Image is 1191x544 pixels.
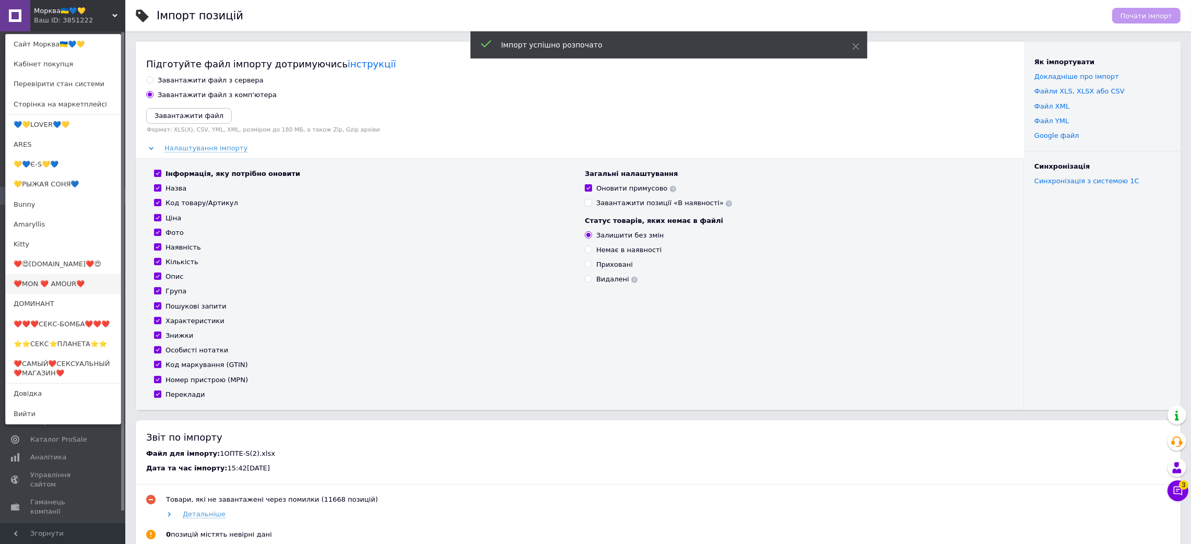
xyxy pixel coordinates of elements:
[30,435,87,444] span: Каталог ProSale
[6,274,121,294] a: ❤️MON ❤️ AMOUR❤️
[166,360,248,370] div: Код маркування (GTIN)
[6,74,121,94] a: Перевірити стан системи
[1034,132,1079,139] a: Google файл
[6,334,121,354] a: ⭐️⭐️СЕКС⭐️ПЛАНЕТА⭐️⭐️
[166,316,225,326] div: Характеристики
[166,302,226,311] div: Пошукові запити
[166,272,183,281] div: Опис
[6,135,121,155] a: ARES
[596,245,662,255] div: Немає в наявності
[166,331,193,340] div: Знижки
[6,174,121,194] a: 💛РЫЖАЯ СОНЯ💙
[596,198,732,208] div: Завантажити позиції «В наявності»
[6,115,121,135] a: 💙💛LOVER💙💛
[166,375,248,385] div: Номер пристрою (MPN)
[1034,177,1139,185] a: Синхронізація з системою 1С
[166,257,198,267] div: Кількість
[166,495,378,504] div: Товари, які не завантажені через помилки (11668 позицій)
[158,90,277,100] div: Завантажити файл з комп'ютера
[6,155,121,174] a: 💛💙Є-S💛💙
[34,16,78,25] div: Ваш ID: 3851222
[164,144,247,152] span: Налаштування імпорту
[166,346,228,355] div: Особисті нотатки
[596,260,633,269] div: Приховані
[146,108,232,124] button: Завантажити файл
[34,6,112,16] span: Морква🇺🇦💙💛
[6,294,121,314] a: ДОМИНАНТ
[166,184,186,193] div: Назва
[30,470,97,489] span: Управління сайтом
[6,195,121,215] a: Bunny
[166,390,205,399] div: Переклади
[501,40,826,50] div: Імпорт успішно розпочато
[1034,57,1170,67] div: Як імпортувати
[146,431,1170,444] div: Звіт по імпорту
[6,254,121,274] a: ❤️😍[DOMAIN_NAME]❤️😍
[146,464,227,472] span: Дата та час імпорту:
[6,354,121,383] a: ❤️САМЫЙ❤️СЕКСУАЛЬНЫЙ❤️МАГАЗИН❤️
[6,94,121,114] a: Сторінка на маркетплейсі
[146,126,1013,133] label: Формат: XLS(X), CSV, YML, XML, розміром до 180 МБ, а також Zip, Gzip архіви
[6,54,121,74] a: Кабінет покупця
[6,314,121,334] a: ❤️❤️❤️СЕКС-БОМБА❤️❤️❤️
[348,58,396,69] a: інструкції
[166,243,201,252] div: Наявність
[6,384,121,404] a: Довідка
[166,198,238,208] div: Код товару/Артикул
[220,450,275,457] span: 1ОПТЕ-S(2).xlsx
[596,231,664,240] div: Залишити без змін
[227,464,269,472] span: 15:42[DATE]
[585,169,1005,179] div: Загальні налаштування
[158,76,264,85] div: Завантажити файл з сервера
[596,184,676,193] div: Оновити примусово
[6,215,121,234] a: Amaryllis
[166,169,300,179] div: Інформація, яку потрібно оновити
[183,510,226,518] span: Детальніше
[30,498,97,516] span: Гаманець компанії
[166,228,184,238] div: Фото
[146,450,220,457] span: Файл для імпорту:
[1168,480,1188,501] button: Чат з покупцем3
[1034,162,1170,171] div: Синхронізація
[6,34,121,54] a: Сайт Морква🇺🇦💙💛
[166,287,186,296] div: Група
[585,216,1005,226] div: Статус товарів, яких немає в файлі
[1034,73,1119,80] a: Докладніше про імпорт
[1034,117,1069,125] a: Файл YML
[1179,480,1188,490] span: 3
[30,453,66,462] span: Аналітика
[155,112,223,120] i: Завантажити файл
[166,214,181,223] div: Ціна
[1034,102,1069,110] a: Файл XML
[166,530,272,539] div: позицій містять невірні дані
[166,530,171,538] b: 0
[6,404,121,424] a: Вийти
[157,9,243,22] h1: Імпорт позицій
[6,234,121,254] a: Kitty
[1034,87,1125,95] a: Файли ХLS, XLSX або CSV
[596,275,638,284] div: Видалені
[146,57,1013,70] div: Підготуйте файл імпорту дотримуючись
